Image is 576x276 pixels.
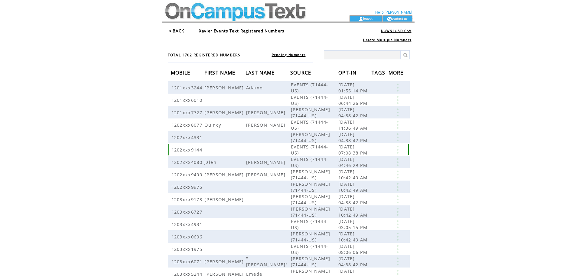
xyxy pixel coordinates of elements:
a: < BACK [169,28,184,34]
span: Jalen [204,159,218,165]
span: [PERSON_NAME] (71444-US) [291,231,330,243]
span: [DATE] 04:46:29 PM [338,156,369,168]
span: [PERSON_NAME] [246,171,287,178]
a: LAST NAME [246,71,276,74]
span: 1202xxx4080 [171,159,204,165]
span: [DATE] 06:44:26 PM [338,94,369,106]
span: [PERSON_NAME] (71444-US) [291,131,330,143]
span: EVENTS (71444-US) [291,243,328,255]
span: FIRST NAME [204,68,237,79]
a: SOURCE [290,71,313,74]
a: MOBILE [171,71,192,74]
a: OPT-IN [338,71,358,74]
span: SOURCE [290,68,313,79]
span: [DATE] 10:42:49 AM [338,206,369,218]
span: 1201xxx6010 [171,97,204,103]
span: [DATE] 10:42:49 AM [338,168,369,181]
span: [DATE] 04:38:42 PM [338,131,369,143]
span: [DATE] 08:06:06 PM [338,243,369,255]
span: [PERSON_NAME] [204,171,245,178]
span: EVENTS (71444-US) [291,94,328,106]
span: 1203xxx1975 [171,246,204,252]
span: [DATE] 11:36:49 AM [338,119,369,131]
a: logout [363,16,373,20]
span: 1201xxx7727 [171,109,204,115]
span: 1203xxx9173 [171,196,204,202]
span: Adamo [246,85,265,91]
span: [DATE] 03:05:15 PM [338,218,369,230]
span: Hello [PERSON_NAME] [375,10,412,15]
a: contact us [392,16,408,20]
span: 1202xxx9144 [171,147,204,153]
span: [PERSON_NAME] (71444-US) [291,168,330,181]
span: 1203xxx6727 [171,209,204,215]
span: [PERSON_NAME] (71444-US) [291,206,330,218]
span: [PERSON_NAME] (71444-US) [291,106,330,118]
span: [DATE] 01:55:14 PM [338,81,369,94]
a: Delete Multiple Numbers [363,38,412,42]
span: [DATE] 10:42:49 AM [338,231,369,243]
span: 1202xxx9975 [171,184,204,190]
span: EVENTS (71444-US) [291,156,328,168]
span: [DATE] 07:08:38 PM [338,144,369,156]
span: TOTAL 1702 REGISTERED NUMBERS [168,52,241,58]
span: [PERSON_NAME] [204,109,245,115]
span: [PERSON_NAME] [246,159,287,165]
span: TAGS [372,68,387,79]
span: 1202xxx9499 [171,171,204,178]
span: [DATE] 04:38:42 PM [338,106,369,118]
img: contact_us_icon.gif [387,16,392,21]
span: EVENTS (71444-US) [291,119,328,131]
a: FIRST NAME [204,71,237,74]
span: [PERSON_NAME] [204,196,245,202]
span: EVENTS (71444-US) [291,218,328,230]
a: DOWNLOAD CSV [381,29,412,33]
a: Pending Numbers [272,53,306,57]
span: 1203xxx6071 [171,258,204,264]
span: [DATE] 04:38:42 PM [338,255,369,268]
span: LAST NAME [246,68,276,79]
span: [PERSON_NAME] [204,258,245,264]
span: [PERSON_NAME] (71444-US) [291,193,330,205]
span: 1202xxx4331 [171,134,204,140]
span: [PERSON_NAME] [204,85,245,91]
span: MOBILE [171,68,192,79]
span: Xavier Events Text Registered Numbers [199,28,285,34]
span: EVENTS (71444-US) [291,81,328,94]
span: [PERSON_NAME] [246,109,287,115]
span: [PERSON_NAME] (71444-US) [291,181,330,193]
span: OPT-IN [338,68,358,79]
img: account_icon.gif [359,16,363,21]
span: EVENTS (71444-US) [291,144,328,156]
span: 1202xxx8077 [171,122,204,128]
a: TAGS [372,71,387,74]
span: [DATE] 04:38:42 PM [338,193,369,205]
span: [DATE] 10:42:49 AM [338,181,369,193]
span: [PERSON_NAME] (71444-US) [291,255,330,268]
span: [PERSON_NAME] [246,122,287,128]
span: 1203xxx4931 [171,221,204,227]
span: Quincy [204,122,223,128]
span: 1203xxx0606 [171,234,204,240]
span: 1201xxx3244 [171,85,204,91]
span: "[PERSON_NAME]" [246,255,289,268]
span: MORE [389,68,405,79]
